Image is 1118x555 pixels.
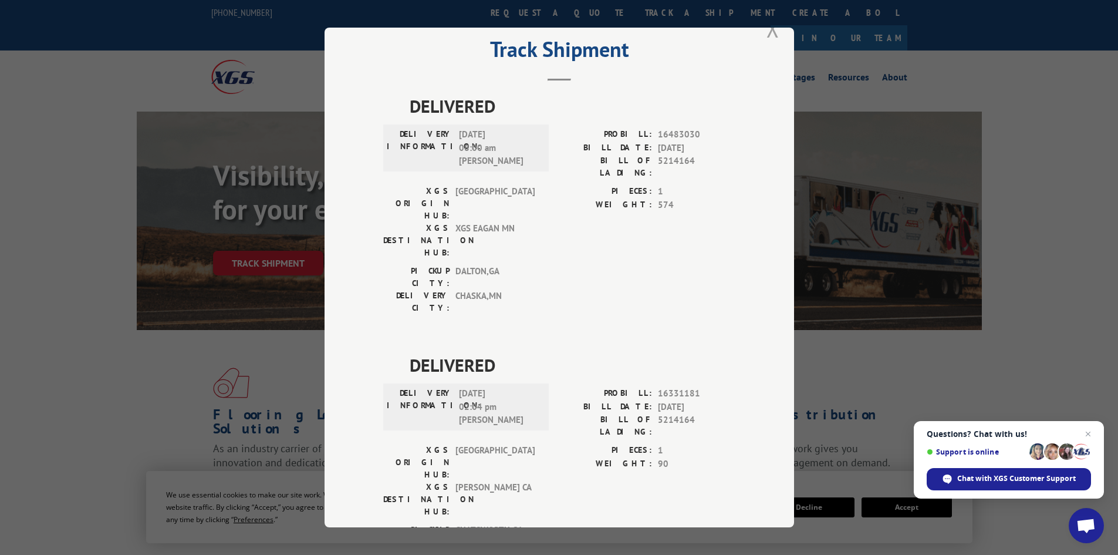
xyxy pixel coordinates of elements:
label: PROBILL: [559,387,652,401]
span: Support is online [927,448,1025,456]
label: BILL DATE: [559,142,652,155]
label: XGS DESTINATION HUB: [383,481,450,518]
span: [GEOGRAPHIC_DATA] [455,444,535,481]
label: PROBILL: [559,128,652,142]
span: [DATE] 02:04 pm [PERSON_NAME] [459,387,538,427]
span: Close chat [1081,427,1095,441]
label: BILL OF LADING: [559,154,652,179]
label: PICKUP CITY: [383,524,450,549]
div: Open chat [1069,508,1104,543]
span: Questions? Chat with us! [927,429,1091,439]
span: [GEOGRAPHIC_DATA] [455,185,535,222]
label: WEIGHT: [559,199,652,212]
span: DELIVERED [410,93,735,119]
span: CHASKA , MN [455,290,535,314]
label: XGS ORIGIN HUB: [383,444,450,481]
label: PICKUP CITY: [383,265,450,290]
span: 5214164 [658,413,735,438]
label: WEIGHT: [559,458,652,471]
label: DELIVERY CITY: [383,290,450,314]
span: [DATE] 08:00 am [PERSON_NAME] [459,128,538,168]
label: DELIVERY INFORMATION: [387,128,453,168]
label: BILL OF LADING: [559,413,652,438]
span: 16331181 [658,387,735,401]
span: [DATE] [658,142,735,155]
span: 5214164 [658,154,735,179]
span: Chat with XGS Customer Support [957,473,1076,484]
div: Chat with XGS Customer Support [927,468,1091,490]
span: DALTON , GA [455,265,535,290]
span: [PERSON_NAME] CA [455,481,535,518]
label: XGS DESTINATION HUB: [383,222,450,259]
label: BILL DATE: [559,401,652,414]
span: CHATSWORTH , GA [455,524,535,549]
label: PIECES: [559,185,652,199]
span: [DATE] [658,401,735,414]
span: 574 [658,199,735,212]
label: PIECES: [559,444,652,458]
label: DELIVERY INFORMATION: [387,387,453,427]
span: 90 [658,458,735,471]
button: Close modal [766,13,779,44]
span: 16483030 [658,128,735,142]
span: 1 [658,185,735,199]
h2: Track Shipment [383,41,735,63]
span: DELIVERED [410,352,735,378]
label: XGS ORIGIN HUB: [383,185,450,222]
span: XGS EAGAN MN [455,222,535,259]
span: 1 [658,444,735,458]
